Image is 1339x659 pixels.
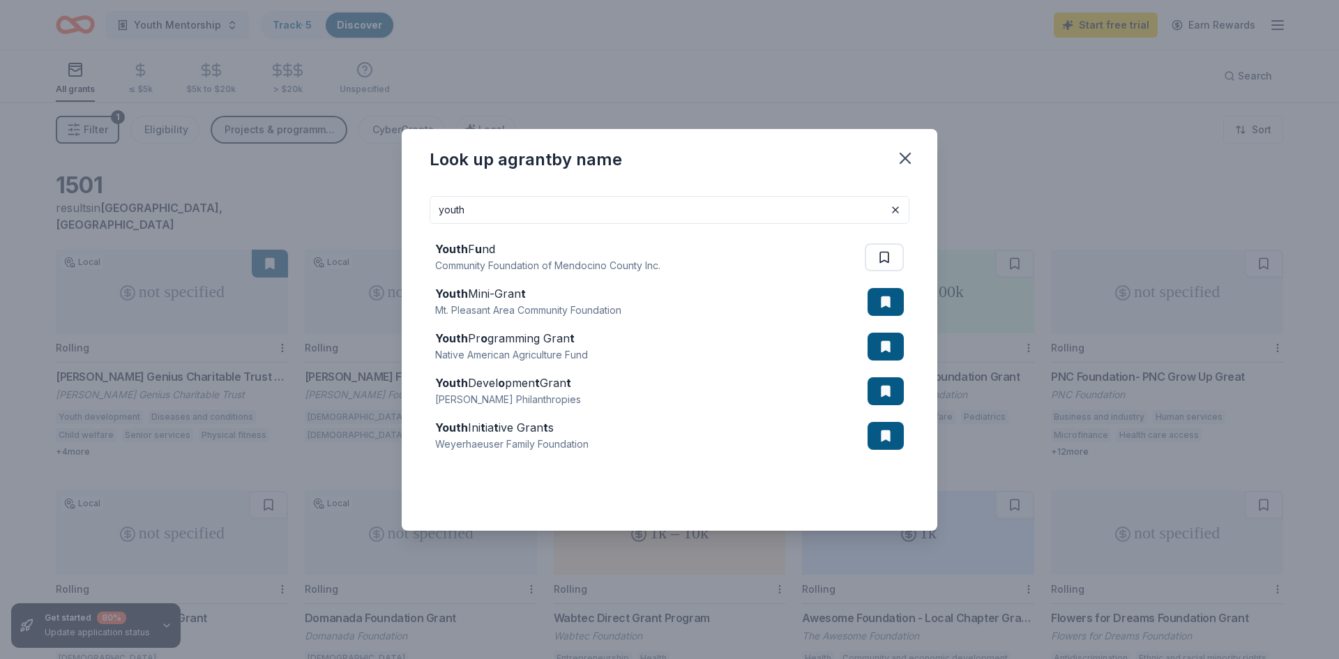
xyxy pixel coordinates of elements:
[570,331,575,345] strong: t
[435,376,468,390] strong: Youth
[430,149,622,171] div: Look up a grant by name
[435,419,589,436] div: Ini ia ive Gran s
[494,421,499,434] strong: t
[435,330,588,347] div: Pr gramming Gran
[435,285,621,302] div: Mini-Gran
[435,257,660,274] div: Community Foundation of Mendocino County Inc.
[543,421,548,434] strong: t
[435,302,621,319] div: Mt. Pleasant Area Community Foundation
[435,391,581,408] div: [PERSON_NAME] Philanthropies
[435,347,588,363] div: Native American Agriculture Fund
[498,376,505,390] strong: o
[435,421,468,434] strong: Youth
[435,331,468,345] strong: Youth
[481,421,485,434] strong: t
[521,287,526,301] strong: t
[435,374,581,391] div: Devel pmen Gran
[481,331,487,345] strong: o
[475,242,482,256] strong: u
[435,436,589,453] div: Weyerhaeuser Family Foundation
[566,376,571,390] strong: t
[435,241,660,257] div: F nd
[535,376,540,390] strong: t
[435,287,468,301] strong: Youth
[430,196,909,224] input: Search
[435,242,468,256] strong: Youth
